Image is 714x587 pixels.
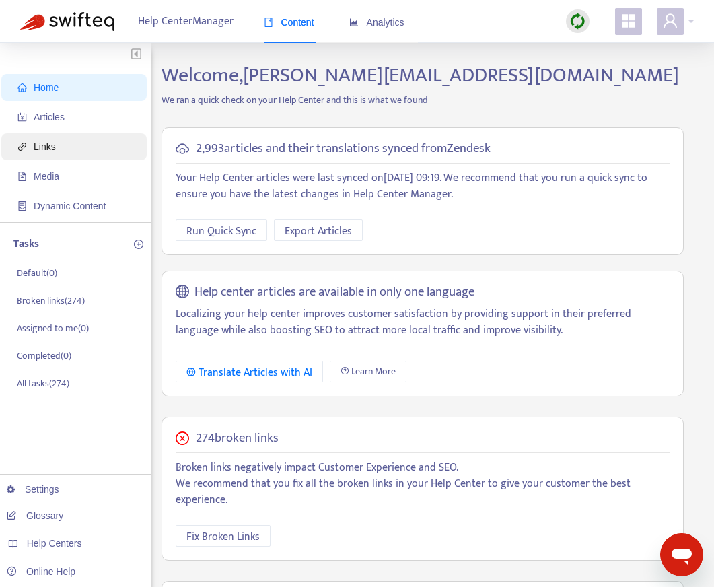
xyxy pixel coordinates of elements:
a: Glossary [7,510,63,521]
a: Learn More [330,361,406,382]
span: appstore [620,13,637,29]
span: Media [34,171,59,182]
span: home [17,83,27,92]
span: Content [264,17,314,28]
span: plus-circle [134,240,143,249]
p: Broken links ( 274 ) [17,293,85,308]
a: Online Help [7,566,75,577]
button: Translate Articles with AI [176,361,323,382]
span: book [264,18,273,27]
p: We ran a quick check on your Help Center and this is what we found [151,93,694,107]
p: Default ( 0 ) [17,266,57,280]
p: Tasks [13,236,39,252]
img: Swifteq [20,12,114,31]
span: container [17,201,27,211]
p: Localizing your help center improves customer satisfaction by providing support in their preferre... [176,306,670,339]
span: Learn More [351,364,396,379]
span: Export Articles [285,223,352,240]
span: Welcome, [PERSON_NAME][EMAIL_ADDRESS][DOMAIN_NAME] [162,59,679,92]
span: Fix Broken Links [186,528,260,545]
span: Articles [34,112,65,123]
img: sync.dc5367851b00ba804db3.png [569,13,586,30]
span: Dynamic Content [34,201,106,211]
span: Analytics [349,17,404,28]
p: All tasks ( 274 ) [17,376,69,390]
span: file-image [17,172,27,181]
span: global [176,285,189,300]
div: Translate Articles with AI [186,364,312,381]
button: Run Quick Sync [176,219,267,241]
h5: 2,993 articles and their translations synced from Zendesk [196,141,491,157]
span: Help Centers [27,538,82,549]
span: account-book [17,112,27,122]
button: Fix Broken Links [176,525,271,547]
span: Run Quick Sync [186,223,256,240]
span: area-chart [349,18,359,27]
h5: 274 broken links [196,431,279,446]
iframe: Button to launch messaging window [660,533,703,576]
p: Your Help Center articles were last synced on [DATE] 09:19 . We recommend that you run a quick sy... [176,170,670,203]
span: close-circle [176,431,189,445]
span: link [17,142,27,151]
span: user [662,13,678,29]
button: Export Articles [274,219,363,241]
p: Assigned to me ( 0 ) [17,321,89,335]
a: Settings [7,484,59,495]
span: Help Center Manager [138,9,234,34]
span: Links [34,141,56,152]
p: Broken links negatively impact Customer Experience and SEO. We recommend that you fix all the bro... [176,460,670,508]
span: Home [34,82,59,93]
h5: Help center articles are available in only one language [194,285,474,300]
p: Completed ( 0 ) [17,349,71,363]
span: cloud-sync [176,142,189,156]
